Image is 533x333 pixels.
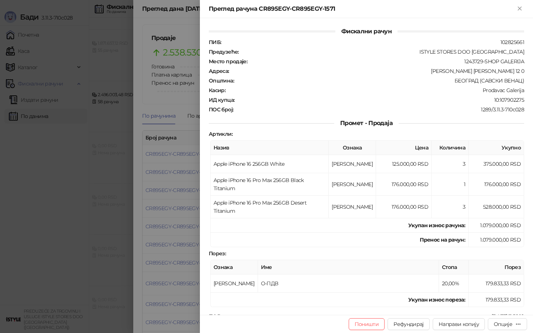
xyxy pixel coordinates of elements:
td: 1.079.000,00 RSD [469,233,524,247]
th: Ознака [329,141,376,155]
strong: Порез : [209,250,226,257]
td: [PERSON_NAME] [329,155,376,173]
td: 176.000,00 RSD [376,196,432,218]
span: Направи копију [439,321,479,327]
th: Порез [469,260,524,275]
th: Стопа [439,260,469,275]
td: 3 [432,196,469,218]
td: 1.079.000,00 RSD [469,218,524,233]
th: Количина [432,141,469,155]
div: Опције [494,321,512,327]
div: [DATE] 11:59:19 [240,313,525,320]
button: Опције [488,318,527,330]
th: Цена [376,141,432,155]
td: О-ПДВ [258,275,439,293]
td: Apple iPhone 16 256GB White [211,155,329,173]
button: Направи копију [433,318,485,330]
div: 102825661 [222,39,525,46]
td: 176.000,00 RSD [469,173,524,196]
strong: Касир : [209,87,225,94]
strong: ИД купца : [209,97,234,103]
button: Close [515,4,524,13]
strong: Место продаје : [209,58,247,65]
button: Поништи [349,318,385,330]
td: 3 [432,155,469,173]
span: Промет - Продаја [334,120,399,127]
div: 1289/3.11.3-710c028 [234,106,525,113]
strong: Артикли : [209,131,232,137]
td: 20,00% [439,275,469,293]
button: Рефундирај [388,318,430,330]
strong: Укупан износ пореза: [408,296,465,303]
td: 125.000,00 RSD [376,155,432,173]
td: [PERSON_NAME] [329,173,376,196]
th: Назив [211,141,329,155]
div: ISTYLE STORES DOO [GEOGRAPHIC_DATA] [239,48,525,55]
div: [PERSON_NAME] [PERSON_NAME] 12 0 [230,68,525,74]
strong: Општина : [209,77,234,84]
div: Prodavac Galerija [226,87,525,94]
td: 375.000,00 RSD [469,155,524,173]
th: Укупно [469,141,524,155]
strong: Пренос на рачун : [420,236,465,243]
td: [PERSON_NAME] [211,275,258,293]
td: 176.000,00 RSD [376,173,432,196]
div: БЕОГРАД (САВСКИ ВЕНАЦ) [235,77,525,84]
div: 1243729-SHOP GALERIJA [248,58,525,65]
td: 1 [432,173,469,196]
div: 10:107902275 [235,97,525,103]
strong: Адреса : [209,68,229,74]
strong: ПИБ : [209,39,221,46]
td: 179.833,33 RSD [469,293,524,307]
td: Apple iPhone 16 Pro Max 256GB Desert Titanium [211,196,329,218]
td: Apple iPhone 16 Pro Max 256GB Black Titanium [211,173,329,196]
strong: Предузеће : [209,48,239,55]
td: 528.000,00 RSD [469,196,524,218]
strong: Укупан износ рачуна : [408,222,465,229]
td: 179.833,33 RSD [469,275,524,293]
th: Име [258,260,439,275]
div: Преглед рачуна CR895EGY-CR895EGY-1571 [209,4,515,13]
th: Ознака [211,260,258,275]
strong: ПФР време : [209,313,239,320]
td: [PERSON_NAME] [329,196,376,218]
strong: ПОС број : [209,106,233,113]
span: Фискални рачун [335,28,398,35]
